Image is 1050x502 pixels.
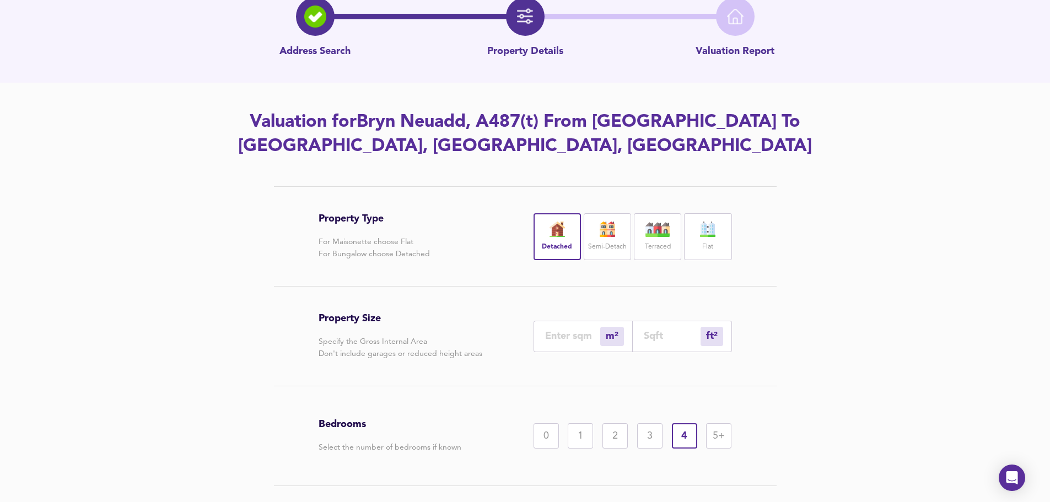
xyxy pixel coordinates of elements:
[600,327,624,346] div: m²
[213,110,837,159] h2: Valuation for Bryn Neuadd, A487(t) From [GEOGRAPHIC_DATA] To [GEOGRAPHIC_DATA], [GEOGRAPHIC_DATA]...
[637,423,663,449] div: 3
[568,423,593,449] div: 1
[684,213,731,260] div: Flat
[644,330,701,342] input: Sqft
[517,8,534,25] img: filter-icon
[672,423,697,449] div: 4
[304,6,326,28] img: search-icon
[487,45,563,59] p: Property Details
[584,213,631,260] div: Semi-Detach
[999,465,1025,491] div: Open Intercom Messenger
[727,8,744,25] img: home-icon
[701,327,723,346] div: m²
[319,418,461,430] h3: Bedrooms
[545,330,600,342] input: Enter sqm
[543,222,571,237] img: house-icon
[594,222,621,237] img: house-icon
[702,240,713,254] label: Flat
[319,213,430,225] h3: Property Type
[634,213,681,260] div: Terraced
[645,240,671,254] label: Terraced
[694,222,721,237] img: flat-icon
[588,240,627,254] label: Semi-Detach
[534,423,559,449] div: 0
[534,213,581,260] div: Detached
[319,236,430,260] p: For Maisonette choose Flat For Bungalow choose Detached
[279,45,351,59] p: Address Search
[319,441,461,454] p: Select the number of bedrooms if known
[542,240,572,254] label: Detached
[602,423,628,449] div: 2
[319,312,482,325] h3: Property Size
[319,336,482,360] p: Specify the Gross Internal Area Don't include garages or reduced height areas
[706,423,731,449] div: 5+
[644,222,671,237] img: house-icon
[696,45,774,59] p: Valuation Report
